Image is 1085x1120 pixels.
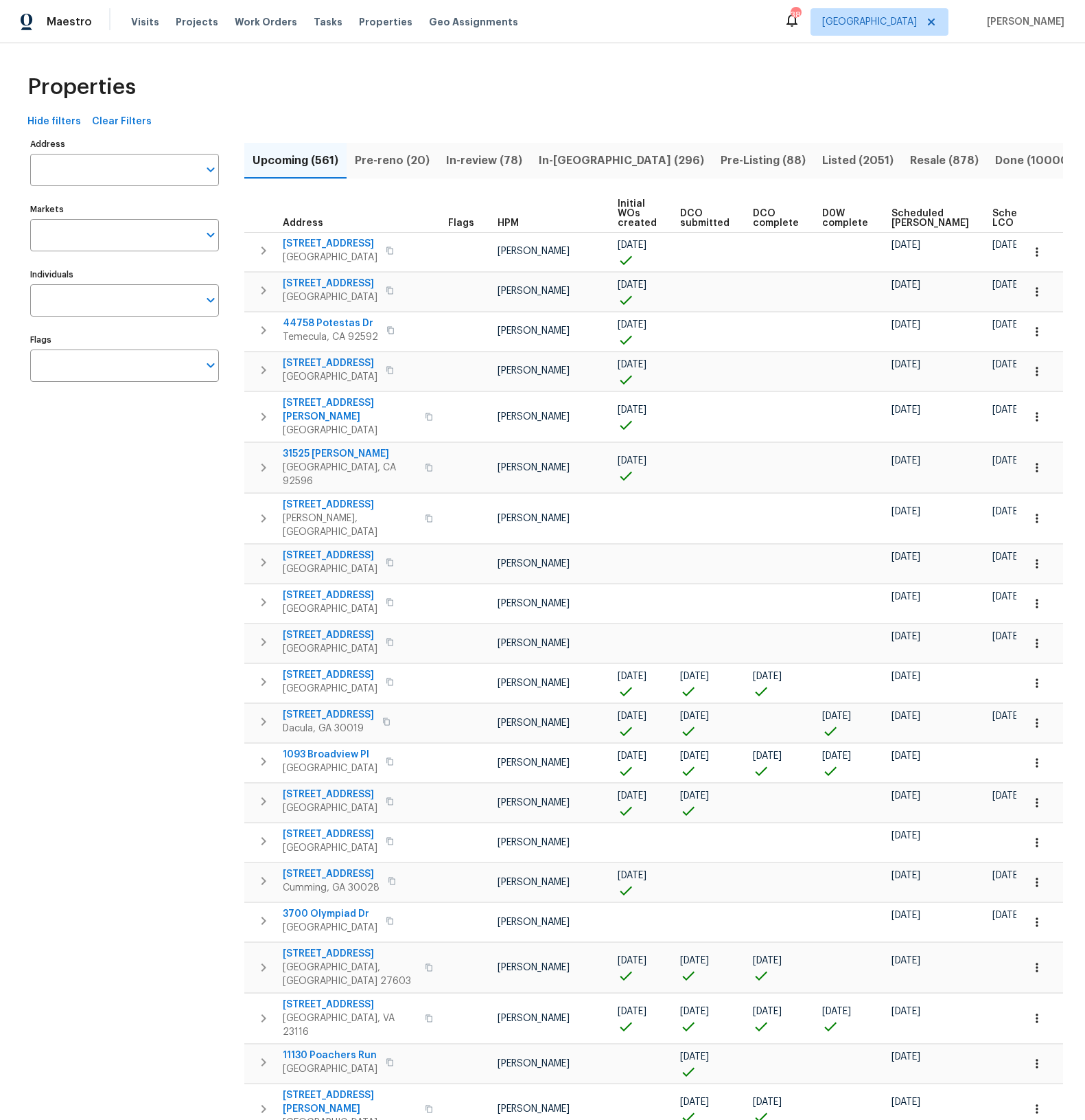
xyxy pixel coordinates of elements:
span: [DATE] [891,672,920,681]
span: [PERSON_NAME] [981,15,1064,29]
span: Dacula, GA 30019 [283,722,374,735]
label: Flags [30,336,219,344]
span: Properties [27,80,136,94]
button: Clear Filters [86,109,157,135]
span: In-review (78) [446,151,522,170]
span: Scheduled LCO [992,209,1045,228]
span: [PERSON_NAME] [498,247,570,256]
span: [PERSON_NAME] [498,412,570,422]
div: 38 [791,8,800,22]
span: [STREET_ADDRESS] [283,668,377,682]
span: [GEOGRAPHIC_DATA], VA 23116 [283,1012,417,1039]
span: [DATE] [992,871,1021,880]
button: Open [201,290,220,310]
span: Tasks [314,17,342,27]
span: [STREET_ADDRESS] [283,277,377,290]
span: [DATE] [891,592,920,602]
span: HPM [498,218,519,228]
span: [DATE] [680,1007,709,1016]
button: Open [201,160,220,179]
span: [DATE] [618,871,646,880]
span: [DATE] [680,711,709,721]
span: [DATE] [891,1097,920,1107]
span: [DATE] [992,320,1021,330]
span: [GEOGRAPHIC_DATA] [283,290,377,304]
button: Hide filters [22,109,86,135]
span: Initial WOs created [618,199,657,228]
span: [GEOGRAPHIC_DATA] [283,602,377,616]
span: 1093 Broadview Pl [283,748,377,762]
span: 11130 Poachers Run [283,1049,377,1062]
span: [DATE] [891,320,920,330]
span: D0W complete [822,209,868,228]
span: [PERSON_NAME] [498,798,570,808]
label: Individuals [30,271,219,279]
span: [PERSON_NAME] [498,463,570,472]
span: [DATE] [891,871,920,880]
span: [PERSON_NAME] [498,514,570,523]
span: [DATE] [891,405,920,415]
span: [STREET_ADDRESS] [283,588,377,602]
span: Resale (878) [910,151,979,170]
span: [PERSON_NAME] [498,1014,570,1023]
span: [DATE] [753,1007,782,1016]
span: [DATE] [891,751,920,761]
span: Hide filters [27,113,81,130]
span: [DATE] [891,280,920,290]
span: [DATE] [618,280,646,290]
span: [STREET_ADDRESS][PERSON_NAME] [283,1088,417,1116]
span: [PERSON_NAME] [498,963,570,972]
span: [STREET_ADDRESS] [283,708,374,722]
span: [DATE] [992,632,1021,641]
span: [GEOGRAPHIC_DATA] [283,370,377,384]
span: 31525 [PERSON_NAME] [283,447,417,461]
span: [STREET_ADDRESS] [283,356,377,370]
span: [DATE] [992,240,1021,250]
button: Open [201,225,220,244]
span: [GEOGRAPHIC_DATA] [822,15,917,29]
span: [DATE] [891,791,920,801]
label: Address [30,140,219,148]
span: [GEOGRAPHIC_DATA], CA 92596 [283,461,417,488]
span: [PERSON_NAME] [498,838,570,847]
span: [PERSON_NAME] [498,917,570,927]
span: [DATE] [680,956,709,965]
span: Clear Filters [92,113,152,130]
span: [DATE] [753,672,782,681]
span: Projects [176,15,218,29]
span: Flags [448,218,474,228]
span: [DATE] [891,831,920,841]
span: [DATE] [891,1007,920,1016]
label: Markets [30,205,219,214]
span: [PERSON_NAME] [498,286,570,296]
span: [DATE] [891,456,920,466]
span: [DATE] [891,360,920,369]
span: [PERSON_NAME] [498,326,570,336]
span: [DATE] [992,405,1021,415]
span: [DATE] [992,507,1021,516]
span: [DATE] [618,240,646,250]
span: [DATE] [680,1052,709,1062]
span: [DATE] [753,1097,782,1107]
span: [DATE] [618,405,646,415]
span: [DATE] [891,1052,920,1062]
span: [PERSON_NAME] [498,758,570,768]
span: [GEOGRAPHIC_DATA] [283,1062,377,1076]
span: Cumming, GA 30028 [283,881,380,895]
span: [DATE] [618,791,646,801]
span: [GEOGRAPHIC_DATA] [283,801,377,815]
span: [GEOGRAPHIC_DATA] [283,562,377,576]
span: Geo Assignments [429,15,518,29]
span: [STREET_ADDRESS] [283,788,377,801]
span: In-[GEOGRAPHIC_DATA] (296) [539,151,704,170]
span: [DATE] [992,711,1021,721]
span: [DATE] [891,632,920,641]
span: [GEOGRAPHIC_DATA] [283,642,377,656]
span: [DATE] [753,956,782,965]
span: Temecula, CA 92592 [283,330,378,344]
span: [DATE] [618,1007,646,1016]
span: [PERSON_NAME] [498,639,570,648]
span: [DATE] [822,1007,851,1016]
span: Done (10000) [995,151,1073,170]
span: [DATE] [992,592,1021,602]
